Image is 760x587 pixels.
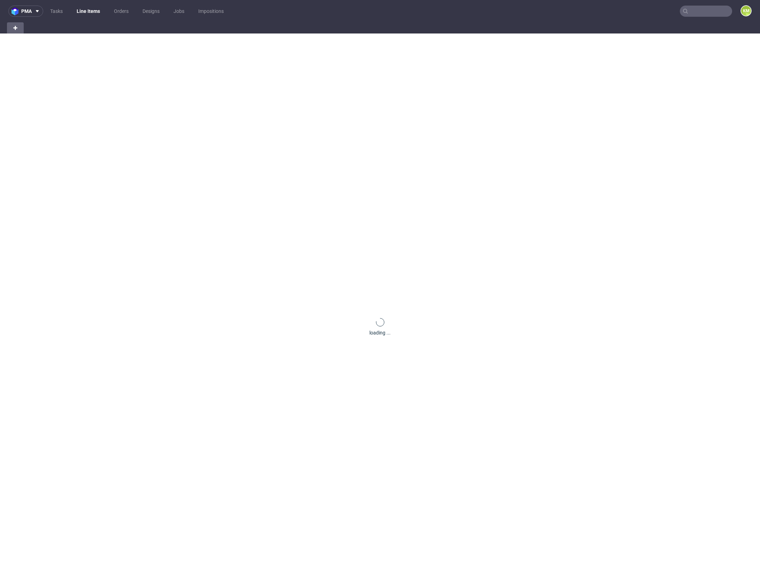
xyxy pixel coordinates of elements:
[110,6,133,17] a: Orders
[169,6,189,17] a: Jobs
[21,9,32,14] span: pma
[11,7,21,15] img: logo
[46,6,67,17] a: Tasks
[194,6,228,17] a: Impositions
[8,6,43,17] button: pma
[72,6,104,17] a: Line Items
[138,6,164,17] a: Designs
[369,329,391,336] div: loading ...
[741,6,751,16] figcaption: KM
